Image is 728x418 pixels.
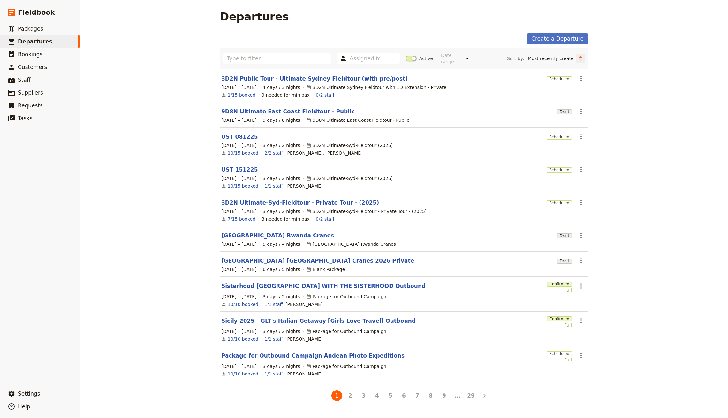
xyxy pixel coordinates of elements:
a: 2/2 staff [264,150,283,156]
button: Actions [576,315,587,326]
a: UST 081225 [221,133,258,141]
button: Actions [576,230,587,241]
h1: Departures [220,10,289,23]
span: Draft [557,259,572,264]
span: 3 days / 2 nights [263,208,300,214]
button: 29 [466,390,476,401]
span: Suppliers [18,89,43,96]
button: Actions [576,164,587,175]
span: Fieldbook [18,8,55,17]
a: 9D8N Ultimate East Coast Fieldtour - Public [221,108,355,115]
span: Michael Scott [285,183,322,189]
span: Packages [18,26,43,32]
span: Settings [18,391,40,397]
span: [DATE] – [DATE] [221,328,257,335]
button: 5 [385,390,396,401]
a: View the bookings for this departure [228,336,258,342]
span: [DATE] – [DATE] [221,142,257,149]
a: View the bookings for this departure [228,92,255,98]
a: 0/2 staff [316,216,334,222]
a: 1/1 staff [264,301,283,307]
a: 1/1 staff [264,371,283,377]
span: Customers [18,64,47,70]
button: Actions [576,73,587,84]
button: Change sort direction [576,54,585,63]
div: Full [547,287,572,293]
a: UST 151225 [221,166,258,174]
span: Scheduled [547,135,572,140]
span: [DATE] – [DATE] [221,208,257,214]
ul: Pagination [317,389,491,402]
a: View the bookings for this departure [228,301,258,307]
span: [DATE] – [DATE] [221,266,257,273]
span: [DATE] – [DATE] [221,84,257,90]
span: [DATE] – [DATE] [221,117,257,123]
span: Staff [18,77,31,83]
a: Sisterhood [GEOGRAPHIC_DATA] WITH THE SISTERHOOD Outbound [221,282,426,290]
a: Package for Outbound Campaign Andean Photo Expeditions [221,352,405,360]
button: 7 [412,390,423,401]
div: Full [547,322,572,328]
button: 8 [425,390,436,401]
a: 0/2 staff [316,92,334,98]
input: Type to filter [223,53,331,64]
a: View the bookings for this departure [228,216,255,222]
span: Confirmed [547,316,572,321]
input: Assigned to [350,55,380,62]
span: 3 days / 2 nights [263,328,300,335]
a: 1/1 staff [264,336,283,342]
button: 9 [439,390,450,401]
button: Actions [576,255,587,266]
div: 3D2N Ultimate-Syd-Fieldtour (2025) [306,142,393,149]
span: [DATE] – [DATE] [221,175,257,182]
span: 5 days / 4 nights [263,241,300,247]
a: [GEOGRAPHIC_DATA] [GEOGRAPHIC_DATA] Cranes 2026 Private [221,257,414,265]
span: 3 days / 2 nights [263,175,300,182]
a: 1/1 staff [264,183,283,189]
span: Scheduled [547,351,572,356]
div: Blank Package [306,266,345,273]
span: Sort by: [507,55,524,62]
a: View the bookings for this departure [228,371,258,377]
span: Scheduled [547,167,572,173]
span: Clive Paget [285,301,322,307]
span: [DATE] – [DATE] [221,241,257,247]
div: Package for Outbound Campaign [306,293,386,300]
div: Package for Outbound Campaign [306,328,386,335]
div: 3 needed for min pax [262,216,310,222]
button: 3 [358,390,369,401]
div: 9D8N Ultimate East Coast Fieldtour - Public [306,117,409,123]
button: 1 [331,390,342,401]
div: 9 needed for min pax [262,92,310,98]
span: Scheduled [547,76,572,81]
span: Bookings [18,51,42,58]
a: [GEOGRAPHIC_DATA] Rwanda Cranes [221,232,334,239]
select: Sort by: [525,54,576,63]
span: Clive Paget [285,371,322,377]
span: 4 days / 3 nights [263,84,300,90]
span: Confirmed [547,282,572,287]
button: Actions [576,197,587,208]
span: Requests [18,102,43,109]
span: Scheduled [547,200,572,205]
button: 6 [398,390,409,401]
div: 3D2N Ultimate-Syd-Fieldtour - Private Tour - (2025) [306,208,427,214]
button: Actions [576,106,587,117]
span: Michael Scott, Fred [285,150,363,156]
div: [GEOGRAPHIC_DATA] Rwanda Cranes [306,241,396,247]
a: View the bookings for this departure [228,150,258,156]
a: Create a Departure [527,33,588,44]
li: … [451,391,464,401]
span: Draft [557,109,572,114]
span: [DATE] – [DATE] [221,363,257,369]
a: View the bookings for this departure [228,183,258,189]
span: 3 days / 2 nights [263,363,300,369]
div: Full [547,357,572,363]
a: 3D2N Ultimate-Syd-Fieldtour - Private Tour - (2025) [221,199,379,206]
div: Package for Outbound Campaign [306,363,386,369]
button: Actions [576,131,587,142]
span: 3 days / 2 nights [263,293,300,300]
span: Tasks [18,115,33,121]
span: [DATE] – [DATE] [221,293,257,300]
a: Sicily 2025 - GLT's Italian Getaway [Girls Love Travel] Outbound [221,317,416,325]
